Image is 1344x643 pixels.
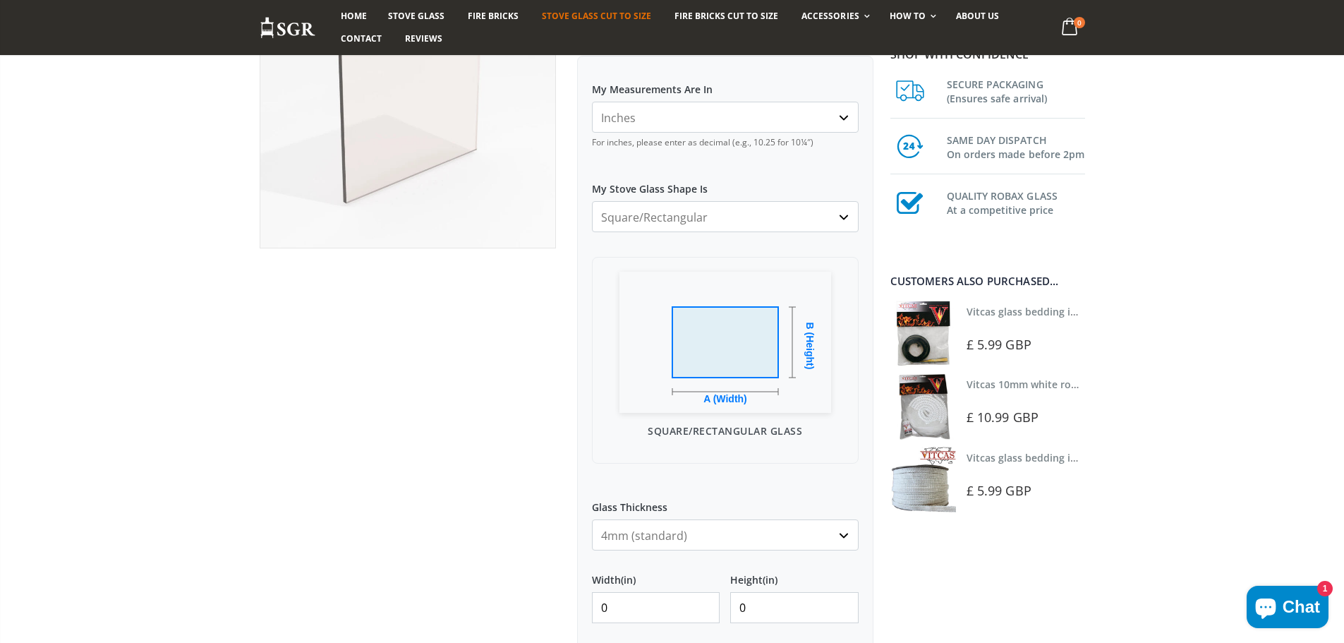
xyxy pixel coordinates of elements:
span: Fire Bricks Cut To Size [674,10,778,22]
label: My Measurements Are In [592,71,859,96]
label: Height [730,561,859,587]
label: Width [592,561,720,587]
span: 0 [1074,17,1085,28]
p: For inches, please enter as decimal (e.g., 10.25 for 10¼″) [592,136,859,149]
a: Vitcas 10mm white rope kit - includes rope seal and glue! [967,378,1243,391]
span: £ 5.99 GBP [967,482,1031,499]
span: About us [956,10,999,22]
a: About us [945,5,1010,28]
img: Stove Glass Replacement [260,16,316,40]
a: Vitcas glass bedding in tape - 2mm x 15mm x 2 meters (White) [967,451,1266,464]
a: Accessories [791,5,876,28]
span: How To [890,10,926,22]
a: Vitcas glass bedding in tape - 2mm x 10mm x 2 meters [967,305,1230,318]
span: Accessories [801,10,859,22]
span: Contact [341,32,382,44]
a: Reviews [394,28,453,50]
span: (in) [621,574,636,587]
span: Fire Bricks [468,10,519,22]
p: Square/Rectangular Glass [607,423,844,438]
img: Vitcas white rope, glue and gloves kit 10mm [890,373,956,439]
img: Vitcas stove glass bedding in tape [890,301,956,366]
span: £ 5.99 GBP [967,336,1031,353]
inbox-online-store-chat: Shopify online store chat [1242,586,1333,632]
a: Fire Bricks [457,5,529,28]
a: Fire Bricks Cut To Size [664,5,789,28]
a: 0 [1055,14,1084,42]
img: Square/Rectangular Glass [619,272,831,413]
span: Reviews [405,32,442,44]
a: Stove Glass [377,5,455,28]
h3: SAME DAY DISPATCH On orders made before 2pm [947,131,1085,162]
a: Home [330,5,377,28]
a: Contact [330,28,392,50]
span: £ 10.99 GBP [967,409,1039,426]
h3: SECURE PACKAGING (Ensures safe arrival) [947,75,1085,106]
span: Stove Glass [388,10,444,22]
label: Glass Thickness [592,488,859,514]
img: Vitcas stove glass bedding in tape [890,447,956,512]
a: Stove Glass Cut To Size [531,5,662,28]
h3: QUALITY ROBAX GLASS At a competitive price [947,186,1085,217]
label: My Stove Glass Shape Is [592,170,859,196]
span: (in) [763,574,777,587]
a: How To [879,5,943,28]
span: Stove Glass Cut To Size [542,10,651,22]
div: Customers also purchased... [890,276,1085,287]
span: Home [341,10,367,22]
